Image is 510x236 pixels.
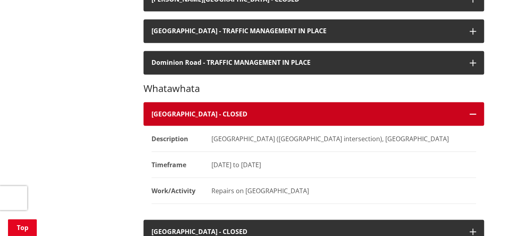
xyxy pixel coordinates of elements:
button: [GEOGRAPHIC_DATA] - TRAFFIC MANAGEMENT IN PLACE [143,19,484,43]
div: Repairs on [GEOGRAPHIC_DATA] [211,186,476,195]
button: [GEOGRAPHIC_DATA] - CLOSED [143,102,484,126]
dt: Work/Activity [151,178,203,204]
a: Top [8,219,37,236]
h4: [GEOGRAPHIC_DATA] - CLOSED [151,110,462,118]
h4: [GEOGRAPHIC_DATA] - CLOSED [151,228,462,235]
div: [DATE] to [DATE] [211,160,476,169]
dt: Description [151,126,203,152]
h4: Dominion Road - TRAFFIC MANAGEMENT IN PLACE [151,59,462,66]
h3: Whatawhata [143,82,484,94]
button: Dominion Road - TRAFFIC MANAGEMENT IN PLACE [143,51,484,74]
dt: Timeframe [151,152,203,178]
h4: [GEOGRAPHIC_DATA] - TRAFFIC MANAGEMENT IN PLACE [151,27,462,35]
iframe: Messenger Launcher [473,202,502,231]
div: [GEOGRAPHIC_DATA] ([GEOGRAPHIC_DATA] intersection), [GEOGRAPHIC_DATA] [211,134,476,143]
